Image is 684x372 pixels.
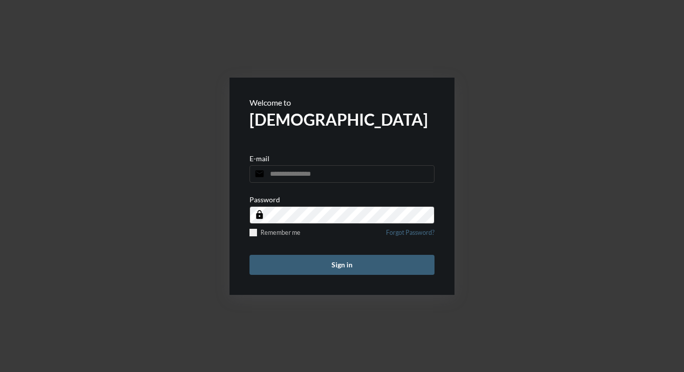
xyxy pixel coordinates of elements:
[249,255,434,275] button: Sign in
[249,195,280,204] p: Password
[386,229,434,242] a: Forgot Password?
[249,229,300,236] label: Remember me
[249,154,269,163] p: E-mail
[249,110,434,129] h2: [DEMOGRAPHIC_DATA]
[249,98,434,107] p: Welcome to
